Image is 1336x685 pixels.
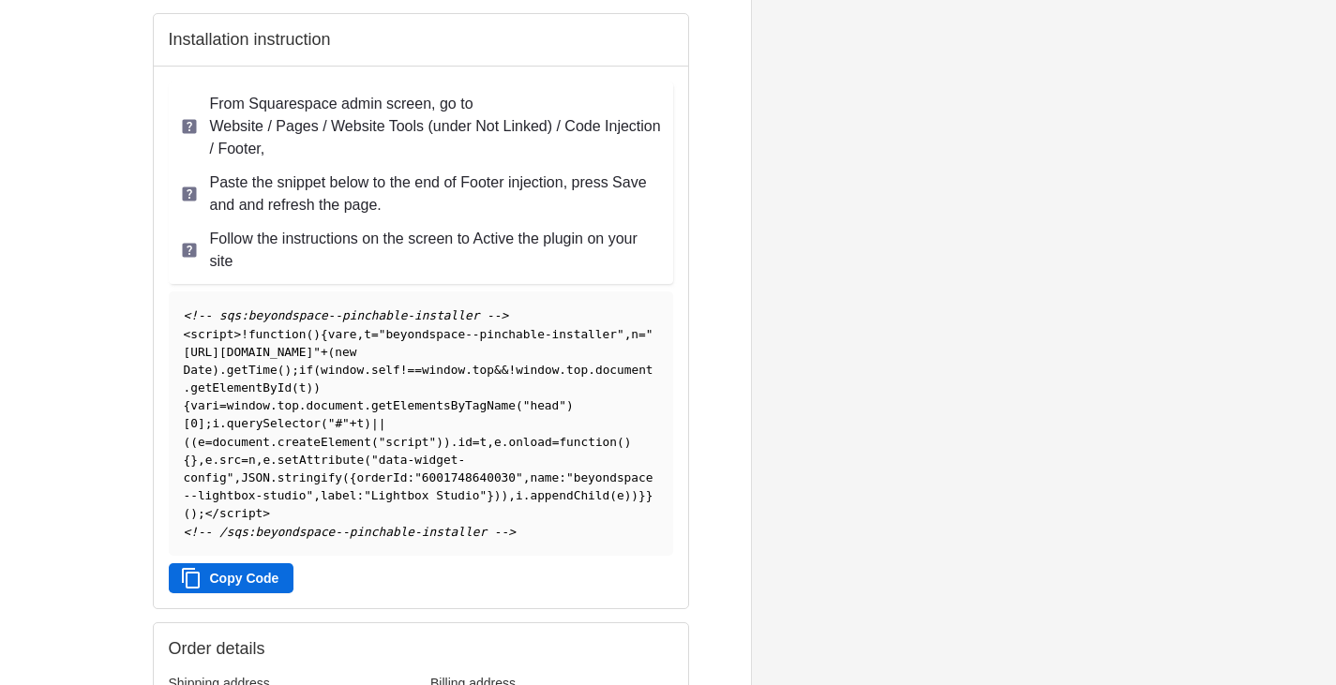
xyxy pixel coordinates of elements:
[284,363,292,377] span: )
[516,398,523,412] span: (
[494,363,508,377] span: &&
[184,380,191,395] span: .
[624,327,632,341] span: ,
[523,488,531,502] span: .
[313,380,321,395] span: )
[205,453,213,467] span: e
[212,363,219,377] span: )
[638,488,646,502] span: }
[241,470,270,484] span: JSON
[270,398,278,412] span: .
[321,327,328,341] span: {
[278,453,364,467] span: setAttribute
[356,488,364,502] span: :
[248,453,256,467] span: n
[473,363,494,377] span: top
[436,435,443,449] span: )
[210,171,662,216] p: Paste the snippet below to the end of Footer injection, press Save and and refresh the page.
[328,345,336,359] span: (
[379,435,437,449] span: "script"
[356,470,407,484] span: orderId
[210,93,662,160] p: From Squarespace admin screen, go to Website / Pages / Website Tools (under Not Linked) / Code In...
[371,398,516,412] span: getElementsByTagName
[350,470,357,484] span: {
[212,453,219,467] span: .
[313,488,321,502] span: ,
[292,363,299,377] span: ;
[552,435,560,449] span: =
[364,363,371,377] span: .
[212,435,270,449] span: document
[184,363,213,377] span: Date
[313,363,321,377] span: (
[184,308,509,322] span: <!-- sqs:beyondspace--pinchable-installer -->
[566,363,588,377] span: top
[219,363,227,377] span: .
[480,435,488,449] span: t
[530,470,559,484] span: name
[184,525,516,539] span: <!-- /sqs:beyondspace--pinchable-installer -->
[190,398,212,412] span: var
[523,398,566,412] span: "head"
[263,506,270,520] span: >
[263,453,270,467] span: e
[299,363,313,377] span: if
[321,416,328,430] span: (
[307,327,314,341] span: (
[321,488,357,502] span: label
[321,363,364,377] span: window
[227,363,278,377] span: getTime
[400,363,422,377] span: !==
[190,380,292,395] span: getElementById
[248,327,307,341] span: function
[278,398,299,412] span: top
[169,563,294,593] button: Copy Code
[190,506,198,520] span: )
[227,416,321,430] span: querySelector
[494,435,502,449] span: e
[502,435,509,449] span: .
[278,470,342,484] span: stringify
[371,363,400,377] span: self
[169,29,673,51] h2: Installation instruction
[638,327,646,341] span: =
[205,416,213,430] span: ;
[321,345,328,359] span: +
[184,327,653,359] span: "[URL][DOMAIN_NAME]"
[256,453,263,467] span: ,
[184,398,191,412] span: {
[617,435,624,449] span: (
[631,327,638,341] span: n
[205,506,219,520] span: </
[364,398,371,412] span: .
[219,453,241,467] span: src
[292,380,299,395] span: (
[198,506,205,520] span: ;
[487,488,494,502] span: }
[364,488,487,502] span: "Lightbox Studio"
[219,416,227,430] span: .
[307,398,365,412] span: document
[357,416,365,430] span: t
[414,470,523,484] span: "6001748640030"
[364,416,371,430] span: )
[523,470,531,484] span: ,
[190,435,198,449] span: (
[328,327,350,341] span: var
[210,228,662,273] p: Follow the instructions on the screen to Active the plugin on your site
[219,398,227,412] span: =
[233,470,241,484] span: ,
[422,363,465,377] span: window
[270,435,278,449] span: .
[516,363,559,377] span: window
[184,506,191,520] span: (
[458,435,472,449] span: id
[299,398,307,412] span: .
[379,327,624,341] span: "beyondspace--pinchable-installer"
[198,453,205,467] span: ,
[184,416,191,430] span: [
[566,398,574,412] span: )
[278,435,371,449] span: createElement
[508,435,551,449] span: onload
[631,488,638,502] span: )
